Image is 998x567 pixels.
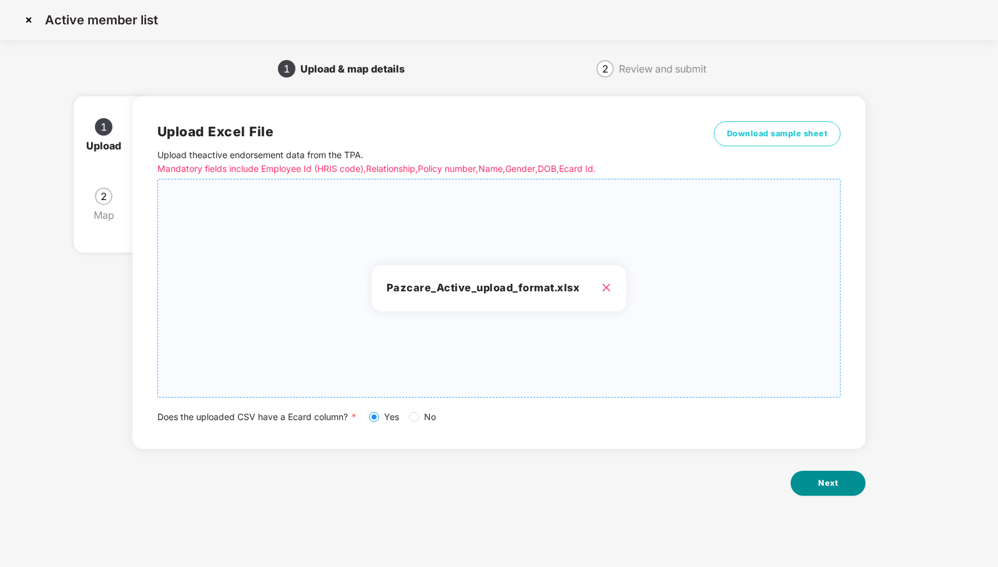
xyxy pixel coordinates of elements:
button: Next [791,471,866,496]
h3: Pazcare_Active_upload_format.xlsx [387,280,611,296]
span: Next [818,477,838,489]
div: Does the uploaded CSV have a Ecard column? [157,410,841,424]
img: svg+xml;base64,PHN2ZyBpZD0iQ3Jvc3MtMzJ4MzIiIHhtbG5zPSJodHRwOi8vd3d3LnczLm9yZy8yMDAwL3N2ZyIgd2lkdG... [19,10,39,30]
div: Map [94,205,124,225]
div: Review and submit [619,59,706,79]
p: Upload the active endorsement data from the TPA . [157,148,670,176]
span: Pazcare_Active_upload_format.xlsx close [158,179,841,397]
span: Download sample sheet [727,128,828,140]
span: No [419,410,441,424]
span: 1 [101,122,107,132]
p: Mandatory fields include Employee Id (HRIS code), Relationship, Policy number, Name, Gender, DOB,... [157,162,670,176]
span: 2 [602,64,608,74]
span: 2 [101,191,107,201]
span: Yes [379,410,404,424]
button: Download sample sheet [714,121,841,146]
span: close [601,283,611,293]
div: Upload [86,136,131,156]
div: Upload & map details [300,59,415,79]
span: 1 [284,64,290,74]
p: Active member list [45,13,158,28]
h2: Upload Excel File [157,121,670,142]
